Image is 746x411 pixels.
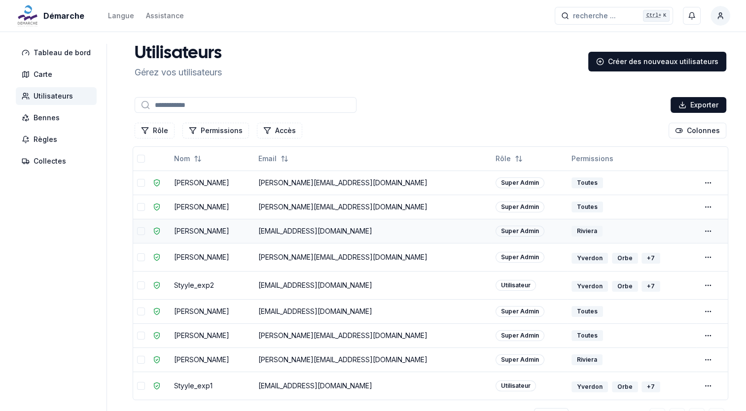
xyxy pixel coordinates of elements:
[669,123,726,138] button: Cocher les colonnes
[641,381,660,392] div: + 7
[642,249,660,267] button: +7
[700,352,716,368] button: Open menu
[671,97,726,113] button: Exporter
[496,354,544,365] div: Super Admin
[16,44,101,62] a: Tableau de bord
[16,152,101,170] a: Collectes
[34,69,52,79] span: Carte
[170,347,254,372] td: [PERSON_NAME]
[137,155,145,163] button: Tout sélectionner
[16,10,88,22] a: Démarche
[252,151,294,167] button: Not sorted. Click to sort ascending.
[700,277,716,293] button: Open menu
[571,253,608,264] div: Yverdon
[496,177,544,188] div: Super Admin
[571,154,692,164] div: Permissions
[571,330,603,341] div: Toutes
[700,328,716,343] button: Open menu
[254,243,492,271] td: [PERSON_NAME][EMAIL_ADDRESS][DOMAIN_NAME]
[16,87,101,105] a: Utilisateurs
[108,11,134,21] div: Langue
[254,347,492,372] td: [PERSON_NAME][EMAIL_ADDRESS][DOMAIN_NAME]
[137,332,145,340] button: Sélectionner la ligne
[571,381,608,392] div: Yverdon
[254,171,492,195] td: [PERSON_NAME][EMAIL_ADDRESS][DOMAIN_NAME]
[254,271,492,299] td: [EMAIL_ADDRESS][DOMAIN_NAME]
[700,304,716,319] button: Open menu
[700,249,716,265] button: Open menu
[170,372,254,400] td: Styyle_exp1
[555,7,673,25] button: recherche ...Ctrl+K
[612,381,638,392] div: Orbe
[43,10,84,22] span: Démarche
[135,66,222,79] p: Gérez vos utilisateurs
[571,354,603,365] div: Riviera
[496,330,544,341] div: Super Admin
[137,203,145,211] button: Sélectionner la ligne
[34,91,73,101] span: Utilisateurs
[135,44,222,64] h1: Utilisateurs
[170,243,254,271] td: [PERSON_NAME]
[16,4,39,28] img: Démarche Logo
[642,277,660,295] button: +7
[641,281,660,292] div: + 7
[170,219,254,243] td: [PERSON_NAME]
[496,280,536,291] div: Utilisateur
[496,306,544,317] div: Super Admin
[170,323,254,347] td: [PERSON_NAME]
[137,253,145,261] button: Sélectionner la ligne
[490,151,529,167] button: Not sorted. Click to sort ascending.
[254,372,492,400] td: [EMAIL_ADDRESS][DOMAIN_NAME]
[16,109,101,127] a: Bennes
[571,281,608,292] div: Yverdon
[146,10,184,22] a: Assistance
[137,281,145,289] button: Sélectionner la ligne
[254,299,492,323] td: [EMAIL_ADDRESS][DOMAIN_NAME]
[170,271,254,299] td: Styyle_exp2
[34,113,60,123] span: Bennes
[700,223,716,239] button: Open menu
[34,156,66,166] span: Collectes
[137,308,145,315] button: Sélectionner la ligne
[170,195,254,219] td: [PERSON_NAME]
[170,299,254,323] td: [PERSON_NAME]
[571,306,603,317] div: Toutes
[496,380,536,391] div: Utilisateur
[254,323,492,347] td: [PERSON_NAME][EMAIL_ADDRESS][DOMAIN_NAME]
[700,199,716,215] button: Open menu
[641,253,660,264] div: + 7
[496,202,544,212] div: Super Admin
[254,219,492,243] td: [EMAIL_ADDRESS][DOMAIN_NAME]
[34,48,91,58] span: Tableau de bord
[573,11,616,21] span: recherche ...
[254,195,492,219] td: [PERSON_NAME][EMAIL_ADDRESS][DOMAIN_NAME]
[588,52,726,71] a: Créer des nouveaux utilisateurs
[700,175,716,191] button: Open menu
[137,382,145,390] button: Sélectionner la ligne
[571,202,603,212] div: Toutes
[700,378,716,394] button: Open menu
[612,281,638,292] div: Orbe
[174,154,190,164] span: Nom
[108,10,134,22] button: Langue
[571,226,603,237] div: Riviera
[168,151,208,167] button: Not sorted. Click to sort ascending.
[258,154,277,164] span: Email
[170,171,254,195] td: [PERSON_NAME]
[496,252,544,263] div: Super Admin
[182,123,249,138] button: Filtrer les lignes
[642,378,660,396] button: +7
[137,227,145,235] button: Sélectionner la ligne
[571,177,603,188] div: Toutes
[137,179,145,187] button: Sélectionner la ligne
[257,123,302,138] button: Filtrer les lignes
[34,135,57,144] span: Règles
[135,123,175,138] button: Filtrer les lignes
[612,253,638,264] div: Orbe
[137,356,145,364] button: Sélectionner la ligne
[16,66,101,83] a: Carte
[496,154,511,164] span: Rôle
[16,131,101,148] a: Règles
